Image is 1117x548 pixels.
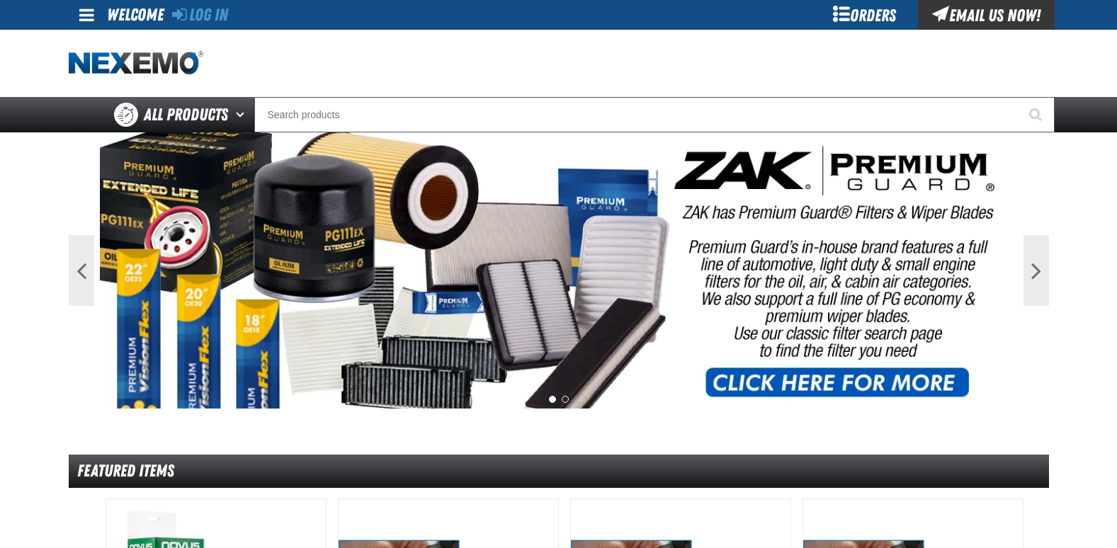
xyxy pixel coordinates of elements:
button: Start Searching [1019,97,1055,132]
a: Log In [172,5,228,25]
span: All Products [144,102,228,127]
button: Previous [69,235,94,306]
button: Next [1024,235,1049,306]
button: 2 of 2 [562,396,569,403]
input: Search [254,97,1055,132]
img: PG Filters & Wipers [100,132,1018,409]
img: Nexemo logo [69,51,203,76]
button: 1 of 2 [549,396,556,403]
button: Open All Products pages [231,97,254,132]
div: Featured Items [69,455,1049,488]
